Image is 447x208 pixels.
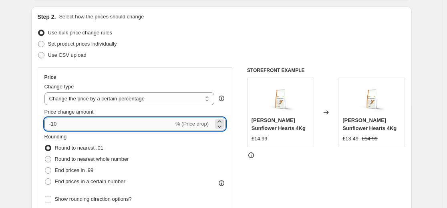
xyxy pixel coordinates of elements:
[217,94,226,102] div: help
[55,156,129,162] span: Round to nearest whole number
[55,178,125,184] span: End prices in a certain number
[362,135,378,143] strike: £14.99
[175,121,209,127] span: % (Price drop)
[48,52,87,58] span: Use CSV upload
[59,13,144,21] p: Select how the prices should change
[342,117,397,131] span: [PERSON_NAME] Sunflower Hearts 4Kg
[264,82,296,114] img: H060012__04447.1610037930.1280.1280_80x.jpg
[342,135,358,143] div: £13.49
[55,167,94,173] span: End prices in .99
[55,196,132,202] span: Show rounding direction options?
[44,109,94,115] span: Price change amount
[48,30,112,36] span: Use bulk price change rules
[48,41,117,47] span: Set product prices individually
[38,13,56,21] h2: Step 2.
[252,135,268,143] div: £14.99
[44,118,174,130] input: -15
[44,74,56,80] h3: Price
[44,84,74,90] span: Change type
[356,82,388,114] img: H060012__04447.1610037930.1280.1280_80x.jpg
[44,134,67,140] span: Rounding
[252,117,306,131] span: [PERSON_NAME] Sunflower Hearts 4Kg
[55,145,103,151] span: Round to nearest .01
[247,67,405,74] h6: STOREFRONT EXAMPLE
